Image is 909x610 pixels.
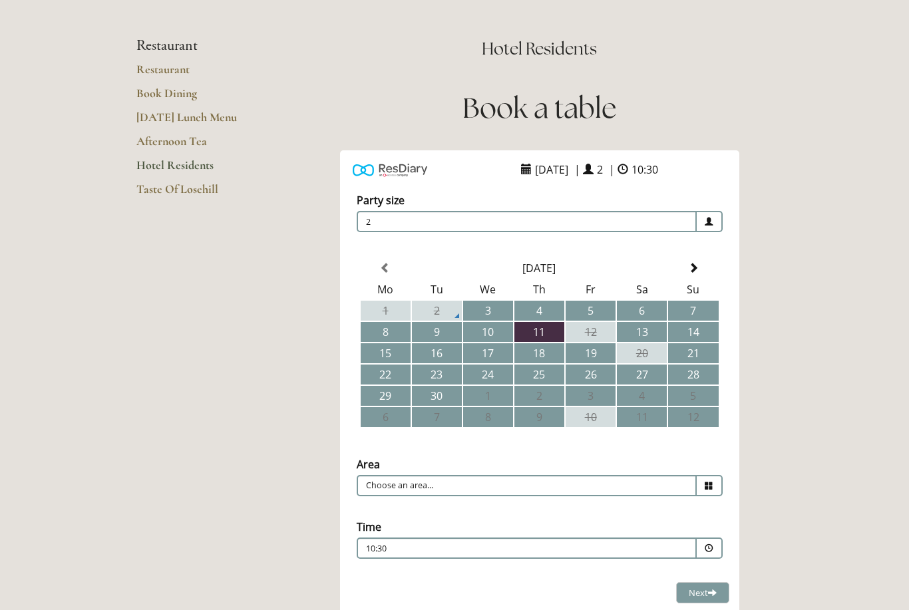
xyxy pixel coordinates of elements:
li: Restaurant [136,37,264,55]
label: Party size [357,193,405,208]
td: 9 [514,407,564,427]
a: Restaurant [136,62,264,86]
label: Area [357,457,380,472]
img: Powered by ResDiary [353,160,427,180]
a: Hotel Residents [136,158,264,182]
th: Sa [617,279,667,299]
td: 16 [412,343,462,363]
label: Time [357,520,381,534]
td: 4 [617,386,667,406]
span: Previous Month [380,263,391,273]
th: Su [668,279,718,299]
td: 26 [566,365,616,384]
td: 2 [514,386,564,406]
th: We [463,279,513,299]
td: 30 [412,386,462,406]
td: 2 [412,301,462,321]
h2: Hotel Residents [306,37,773,61]
th: Fr [566,279,616,299]
td: 1 [361,301,411,321]
td: 24 [463,365,513,384]
td: 1 [463,386,513,406]
span: [DATE] [532,159,572,180]
td: 8 [361,322,411,342]
td: 18 [514,343,564,363]
th: Tu [412,279,462,299]
td: 11 [514,322,564,342]
td: 8 [463,407,513,427]
td: 23 [412,365,462,384]
td: 20 [617,343,667,363]
td: 27 [617,365,667,384]
td: 7 [412,407,462,427]
td: 5 [668,386,718,406]
span: Next [689,587,717,599]
th: Mo [361,279,411,299]
th: Th [514,279,564,299]
h1: Book a table [306,88,773,128]
span: Next Month [688,263,699,273]
td: 11 [617,407,667,427]
td: 21 [668,343,718,363]
span: 2 [594,159,606,180]
span: 10:30 [628,159,661,180]
td: 7 [668,301,718,321]
td: 22 [361,365,411,384]
a: Afternoon Tea [136,134,264,158]
td: 3 [566,386,616,406]
span: | [609,162,615,177]
td: 14 [668,322,718,342]
td: 3 [463,301,513,321]
td: 19 [566,343,616,363]
a: Taste Of Losehill [136,182,264,206]
td: 28 [668,365,718,384]
td: 12 [668,407,718,427]
td: 9 [412,322,462,342]
td: 12 [566,322,616,342]
p: 10:30 [366,543,607,555]
th: Select Month [412,258,667,278]
td: 10 [566,407,616,427]
td: 13 [617,322,667,342]
span: 2 [357,211,697,232]
td: 6 [617,301,667,321]
td: 15 [361,343,411,363]
td: 29 [361,386,411,406]
td: 6 [361,407,411,427]
a: Book Dining [136,86,264,110]
td: 5 [566,301,616,321]
td: 10 [463,322,513,342]
td: 4 [514,301,564,321]
button: Next [676,582,729,604]
td: 25 [514,365,564,384]
a: [DATE] Lunch Menu [136,110,264,134]
span: | [574,162,580,177]
td: 17 [463,343,513,363]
